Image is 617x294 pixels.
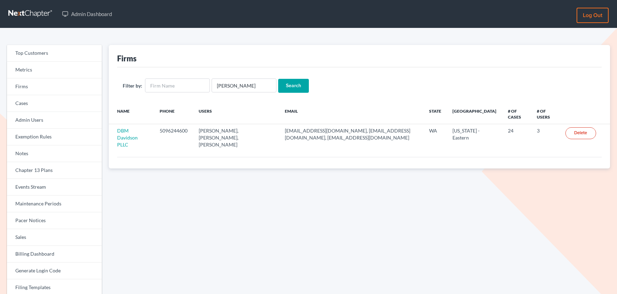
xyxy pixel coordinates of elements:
[7,78,102,95] a: Firms
[577,8,609,23] a: Log out
[7,112,102,129] a: Admin Users
[145,78,210,92] input: Firm Name
[279,124,424,151] td: [EMAIL_ADDRESS][DOMAIN_NAME], [EMAIL_ADDRESS][DOMAIN_NAME], [EMAIL_ADDRESS][DOMAIN_NAME]
[531,104,560,124] th: # of Users
[531,124,560,151] td: 3
[7,62,102,78] a: Metrics
[502,104,531,124] th: # of Cases
[7,179,102,196] a: Events Stream
[117,53,137,63] div: Firms
[7,246,102,263] a: Billing Dashboard
[278,79,309,93] input: Search
[7,162,102,179] a: Chapter 13 Plans
[117,128,138,148] a: DBM Davidson PLLC
[123,82,142,89] label: Filter by:
[447,104,502,124] th: [GEOGRAPHIC_DATA]
[279,104,424,124] th: Email
[424,124,447,151] td: WA
[109,104,154,124] th: Name
[154,124,193,151] td: 5096244600
[502,124,531,151] td: 24
[212,78,276,92] input: Users
[424,104,447,124] th: State
[59,8,115,20] a: Admin Dashboard
[7,45,102,62] a: Top Customers
[7,129,102,145] a: Exemption Rules
[7,229,102,246] a: Sales
[7,145,102,162] a: Notes
[193,104,280,124] th: Users
[193,124,280,151] td: [PERSON_NAME], [PERSON_NAME], [PERSON_NAME]
[447,124,502,151] td: [US_STATE] - Eastern
[7,196,102,212] a: Maintenance Periods
[7,212,102,229] a: Pacer Notices
[7,263,102,279] a: Generate Login Code
[565,127,596,139] a: Delete
[7,95,102,112] a: Cases
[154,104,193,124] th: Phone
